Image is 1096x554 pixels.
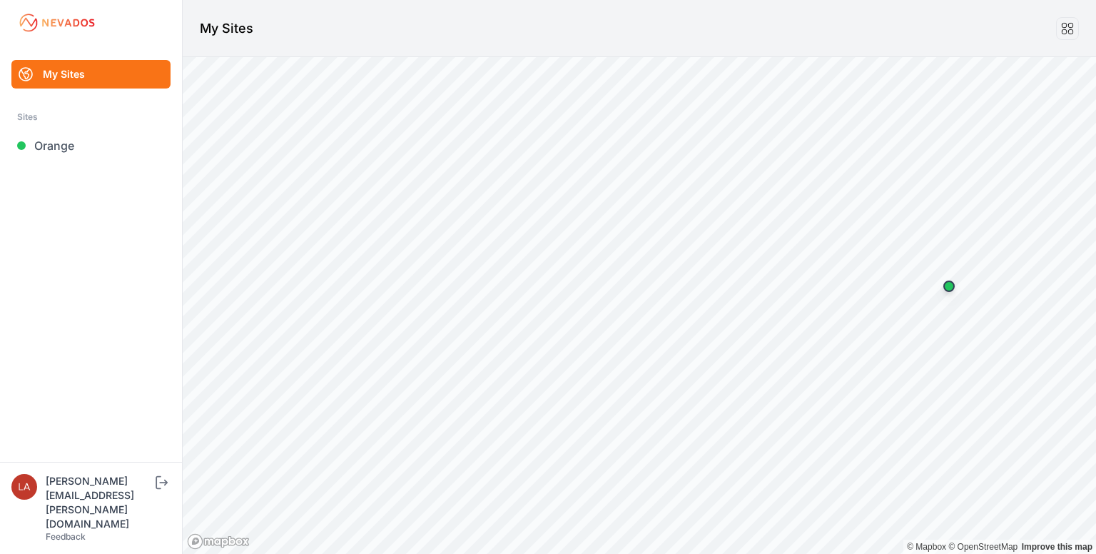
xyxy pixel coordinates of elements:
[46,474,153,531] div: [PERSON_NAME][EMAIL_ADDRESS][PERSON_NAME][DOMAIN_NAME]
[11,131,171,160] a: Orange
[200,19,253,39] h1: My Sites
[907,542,946,552] a: Mapbox
[1022,542,1092,552] a: Map feedback
[17,109,165,126] div: Sites
[17,11,97,34] img: Nevados
[11,474,37,500] img: lance.dingwall@greenskies.com
[948,542,1018,552] a: OpenStreetMap
[183,57,1096,554] canvas: Map
[187,533,250,550] a: Mapbox logo
[46,531,86,542] a: Feedback
[11,60,171,89] a: My Sites
[935,272,963,301] div: Map marker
